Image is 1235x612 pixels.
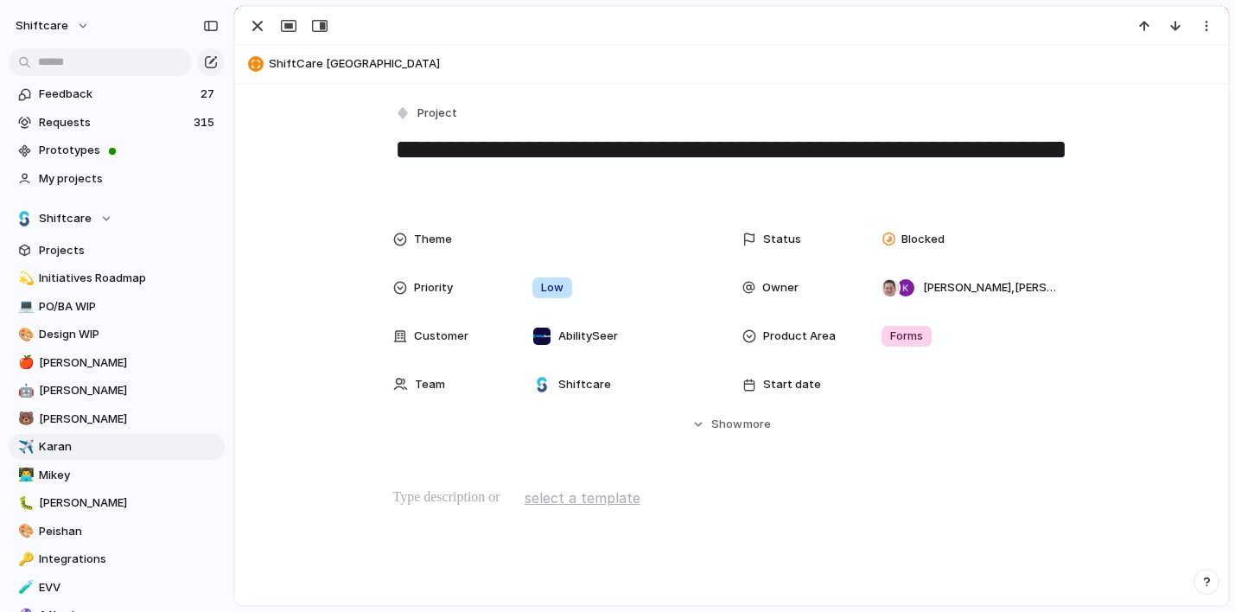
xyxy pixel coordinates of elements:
div: 👨‍💻 [18,465,30,485]
div: 🧪 [18,577,30,597]
span: more [743,416,771,433]
button: 🔑 [16,551,33,568]
span: [PERSON_NAME] [39,411,219,428]
button: 🧪 [16,579,33,596]
div: 🤖 [18,381,30,401]
a: 🎨Design WIP [9,322,225,347]
span: AbilitySeer [558,328,618,345]
div: 💻 [18,296,30,316]
span: Theme [414,231,452,248]
a: 🍎[PERSON_NAME] [9,350,225,376]
span: 315 [194,114,218,131]
div: 🐛 [18,494,30,513]
a: Requests315 [9,110,225,136]
a: 🧪EVV [9,575,225,601]
div: 💫 [18,269,30,289]
span: Low [541,279,563,296]
span: Owner [762,279,799,296]
span: Priority [414,279,453,296]
span: Requests [39,114,188,131]
span: Shiftcare [39,210,92,227]
span: [PERSON_NAME] [39,382,219,399]
a: 🐻[PERSON_NAME] [9,406,225,432]
span: 27 [201,86,218,103]
button: 👨‍💻 [16,467,33,484]
span: Show [711,416,742,433]
a: 👨‍💻Mikey [9,462,225,488]
span: Status [763,231,801,248]
span: Team [415,376,445,393]
span: Karan [39,438,219,456]
a: 🔑Integrations [9,546,225,572]
span: shiftcare [16,17,68,35]
button: 🍎 [16,354,33,372]
span: Customer [414,328,468,345]
button: ShiftCare [GEOGRAPHIC_DATA] [243,50,1220,78]
div: 🐻 [18,409,30,429]
button: 🐻 [16,411,33,428]
a: Projects [9,238,225,264]
span: Forms [890,328,923,345]
div: ✈️ [18,437,30,457]
div: 🍎 [18,353,30,373]
span: [PERSON_NAME] [39,354,219,372]
button: 🎨 [16,326,33,343]
a: 💻PO/BA WIP [9,294,225,320]
div: 🔑 [18,550,30,570]
span: My projects [39,170,219,188]
a: ✈️Karan [9,434,225,460]
span: Project [417,105,457,122]
span: Peishan [39,523,219,540]
a: My projects [9,166,225,192]
button: Shiftcare [9,206,225,232]
span: Product Area [763,328,836,345]
span: Start date [763,376,821,393]
span: select a template [525,488,640,508]
a: Prototypes [9,137,225,163]
button: 💻 [16,298,33,316]
span: [PERSON_NAME] [39,494,219,512]
button: 🐛 [16,494,33,512]
span: [PERSON_NAME] , [PERSON_NAME] [923,279,1056,296]
a: 💫Initiatives Roadmap [9,265,225,291]
a: 🐛[PERSON_NAME] [9,490,225,516]
a: Feedback27 [9,81,225,107]
span: Integrations [39,551,219,568]
span: Prototypes [39,142,219,159]
span: Blocked [901,231,945,248]
span: Shiftcare [558,376,611,393]
div: 🎨 [18,521,30,541]
button: select a template [522,485,643,511]
a: 🤖[PERSON_NAME] [9,378,225,404]
button: Project [392,101,462,126]
button: shiftcare [8,12,99,40]
span: Initiatives Roadmap [39,270,219,287]
button: Showmore [393,409,1071,440]
button: ✈️ [16,438,33,456]
span: PO/BA WIP [39,298,219,316]
span: EVV [39,579,219,596]
button: 💫 [16,270,33,287]
button: 🎨 [16,523,33,540]
a: 🎨Peishan [9,519,225,545]
button: 🤖 [16,382,33,399]
span: ShiftCare [GEOGRAPHIC_DATA] [269,55,1220,73]
span: Projects [39,242,219,259]
div: 🎨 [18,325,30,345]
span: Design WIP [39,326,219,343]
span: Mikey [39,467,219,484]
span: Feedback [39,86,195,103]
